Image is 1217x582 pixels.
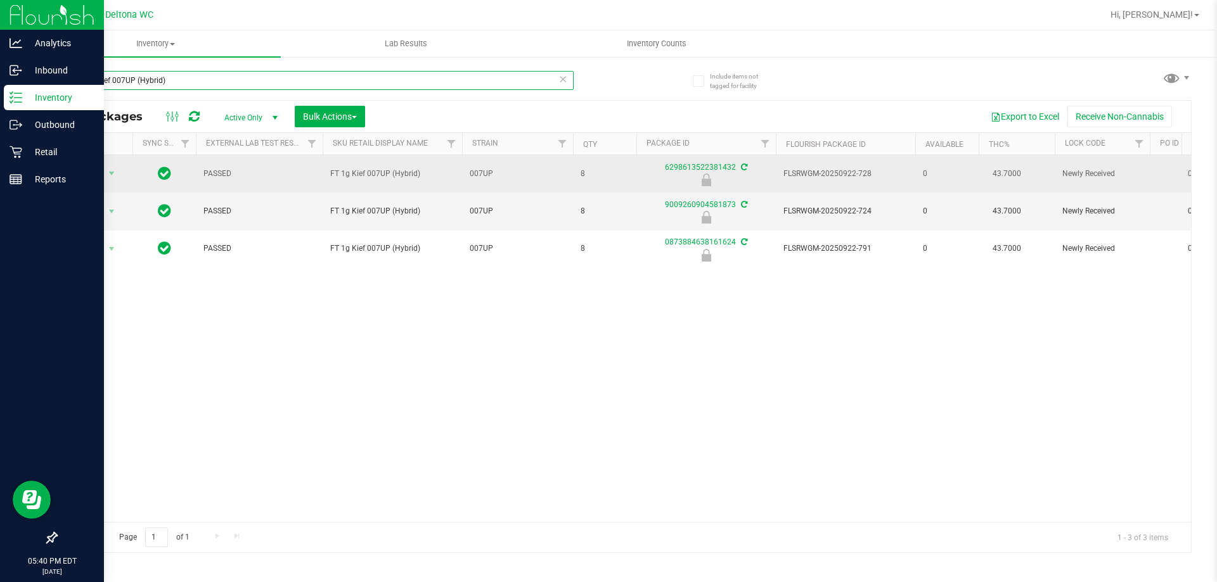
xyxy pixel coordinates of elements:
span: 0 [923,243,971,255]
span: Sync from Compliance System [739,237,747,246]
span: FT 1g Kief 007UP (Hybrid) [330,243,454,255]
a: THC% [989,140,1010,149]
span: Newly Received [1062,168,1142,180]
button: Bulk Actions [295,106,365,127]
span: All Packages [66,110,155,123]
button: Receive Non-Cannabis [1067,106,1172,127]
span: 43.7000 [986,202,1027,220]
a: Filter [755,133,776,155]
a: Sync Status [143,139,191,148]
div: Newly Received [634,174,778,186]
inline-svg: Inbound [10,64,22,77]
span: FT 1g Kief 007UP (Hybrid) [330,205,454,217]
a: Filter [175,133,196,155]
a: Inventory [30,30,281,57]
p: Outbound [22,117,98,132]
a: 9009260904581873 [665,200,736,209]
span: Inventory [30,38,281,49]
a: Filter [441,133,462,155]
p: Retail [22,144,98,160]
div: Newly Received [634,249,778,262]
inline-svg: Reports [10,173,22,186]
span: 0 [923,205,971,217]
a: Available [925,140,963,149]
span: PASSED [203,243,315,255]
a: Strain [472,139,498,148]
inline-svg: Outbound [10,118,22,131]
span: PASSED [203,168,315,180]
a: Inventory Counts [531,30,782,57]
span: Newly Received [1062,205,1142,217]
span: 007UP [470,168,565,180]
a: Qty [583,140,597,149]
p: Inventory [22,90,98,105]
a: Lock Code [1065,139,1105,148]
span: 43.7000 [986,239,1027,258]
p: Reports [22,172,98,187]
span: In Sync [158,239,171,257]
button: Export to Excel [982,106,1067,127]
p: Inbound [22,63,98,78]
span: select [104,203,120,220]
input: 1 [145,528,168,547]
inline-svg: Inventory [10,91,22,104]
span: select [104,165,120,182]
span: Deltona WC [105,9,153,20]
a: Package ID [647,139,690,148]
span: In Sync [158,202,171,220]
a: Filter [1129,133,1150,155]
div: Newly Received [634,211,778,224]
span: Bulk Actions [303,111,357,122]
span: FT 1g Kief 007UP (Hybrid) [330,168,454,180]
span: FLSRWGM-20250922-728 [783,168,908,180]
span: Sync from Compliance System [739,200,747,209]
a: Lab Results [281,30,531,57]
span: select [104,240,120,258]
span: Newly Received [1062,243,1142,255]
span: 007UP [470,205,565,217]
a: 6298613522381432 [665,163,736,172]
span: 8 [581,168,629,180]
span: Inventory Counts [610,38,704,49]
span: 0 [923,168,971,180]
span: FLSRWGM-20250922-724 [783,205,908,217]
iframe: Resource center [13,481,51,519]
span: FLSRWGM-20250922-791 [783,243,908,255]
span: 8 [581,243,629,255]
span: 43.7000 [986,165,1027,183]
span: In Sync [158,165,171,182]
span: Lab Results [368,38,444,49]
p: [DATE] [6,567,98,576]
span: Hi, [PERSON_NAME]! [1111,9,1193,20]
span: 8 [581,205,629,217]
a: 0873884638161624 [665,237,736,246]
p: 05:40 PM EDT [6,555,98,567]
a: Flourish Package ID [786,140,866,149]
p: Analytics [22,35,98,51]
a: Filter [552,133,573,155]
span: Sync from Compliance System [739,163,747,172]
span: 1 - 3 of 3 items [1107,528,1178,547]
span: Include items not tagged for facility [710,72,773,91]
inline-svg: Retail [10,146,22,158]
span: PASSED [203,205,315,217]
input: Search Package ID, Item Name, SKU, Lot or Part Number... [56,71,574,90]
span: Clear [558,71,567,87]
span: Page of 1 [108,528,200,547]
inline-svg: Analytics [10,37,22,49]
a: Sku Retail Display Name [333,139,428,148]
a: Filter [302,133,323,155]
a: External Lab Test Result [206,139,306,148]
a: PO ID [1160,139,1179,148]
span: 007UP [470,243,565,255]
